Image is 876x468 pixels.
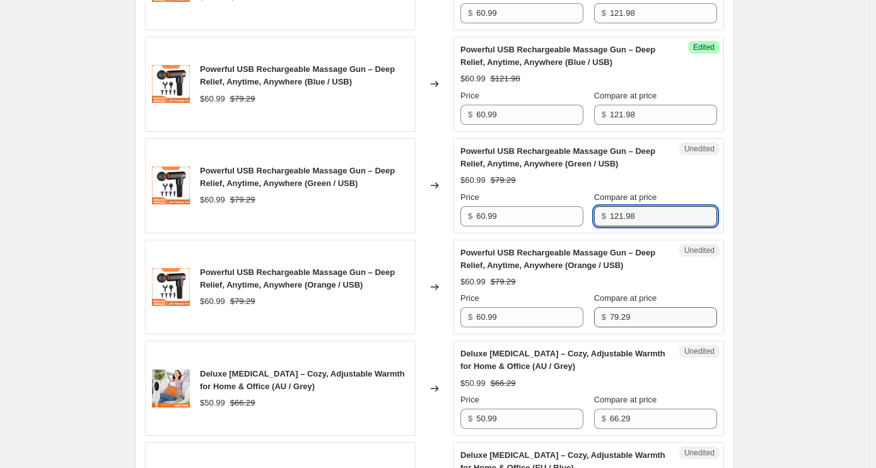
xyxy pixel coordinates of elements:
[460,73,486,85] div: $60.99
[460,293,479,303] span: Price
[200,295,225,308] div: $60.99
[152,167,190,204] img: 1735983915703_80x.png
[684,245,715,255] span: Unedited
[684,144,715,154] span: Unedited
[468,211,472,221] span: $
[594,395,657,404] span: Compare at price
[460,395,479,404] span: Price
[460,349,665,371] span: Deluxe [MEDICAL_DATA] – Cozy, Adjustable Warmth for Home & Office (AU / Grey)
[684,448,715,458] span: Unedited
[491,73,520,85] strike: $121.98
[468,312,472,322] span: $
[460,377,486,390] div: $50.99
[152,370,190,407] img: he1b_80x.jpg
[200,267,395,290] span: Powerful USB Rechargeable Massage Gun – Deep Relief, Anytime, Anywhere (Orange / USB)
[200,166,395,188] span: Powerful USB Rechargeable Massage Gun – Deep Relief, Anytime, Anywhere (Green / USB)
[230,194,255,206] strike: $79.29
[594,91,657,100] span: Compare at price
[468,8,472,18] span: $
[200,369,405,391] span: Deluxe [MEDICAL_DATA] – Cozy, Adjustable Warmth for Home & Office (AU / Grey)
[200,64,395,86] span: Powerful USB Rechargeable Massage Gun – Deep Relief, Anytime, Anywhere (Blue / USB)
[460,45,655,67] span: Powerful USB Rechargeable Massage Gun – Deep Relief, Anytime, Anywhere (Blue / USB)
[460,91,479,100] span: Price
[230,93,255,105] strike: $79.29
[200,93,225,105] div: $60.99
[460,192,479,202] span: Price
[152,268,190,306] img: 1735983915703_80x.png
[460,248,655,270] span: Powerful USB Rechargeable Massage Gun – Deep Relief, Anytime, Anywhere (Orange / USB)
[491,174,516,187] strike: $79.29
[230,397,255,409] strike: $66.29
[491,377,516,390] strike: $66.29
[602,211,606,221] span: $
[468,414,472,423] span: $
[693,42,715,52] span: Edited
[200,194,225,206] div: $60.99
[602,312,606,322] span: $
[684,346,715,356] span: Unedited
[594,192,657,202] span: Compare at price
[468,110,472,119] span: $
[152,65,190,103] img: 1735983915703_80x.png
[491,276,516,288] strike: $79.29
[460,276,486,288] div: $60.99
[460,146,655,168] span: Powerful USB Rechargeable Massage Gun – Deep Relief, Anytime, Anywhere (Green / USB)
[602,110,606,119] span: $
[602,8,606,18] span: $
[602,414,606,423] span: $
[460,174,486,187] div: $60.99
[594,293,657,303] span: Compare at price
[200,397,225,409] div: $50.99
[230,295,255,308] strike: $79.29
